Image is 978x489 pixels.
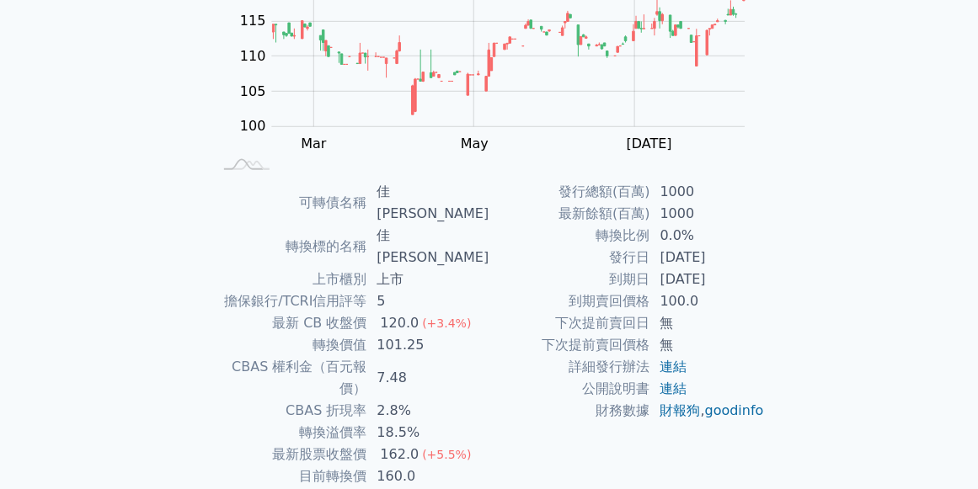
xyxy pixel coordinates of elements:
td: 佳[PERSON_NAME] [367,225,489,268]
td: 公開說明書 [489,378,650,400]
td: CBAS 權利金（百元報價） [213,356,367,400]
td: 詳細發行辦法 [489,356,650,378]
td: 0.0% [650,225,766,247]
td: 最新 CB 收盤價 [213,312,367,334]
td: 轉換溢價率 [213,422,367,444]
a: 連結 [660,359,687,375]
td: 到期賣回價格 [489,290,650,312]
td: 1000 [650,203,766,225]
span: (+3.4%) [422,316,471,330]
td: 發行日 [489,247,650,268]
a: 連結 [660,380,687,396]
td: 財務數據 [489,400,650,422]
tspan: 110 [240,48,266,64]
td: 下次提前賣回日 [489,312,650,334]
td: 佳[PERSON_NAME] [367,181,489,225]
tspan: [DATE] [627,136,672,151]
td: 到期日 [489,268,650,290]
td: 最新餘額(百萬) [489,203,650,225]
td: 上市 [367,268,489,290]
td: , [650,400,766,422]
td: 最新股票收盤價 [213,444,367,465]
tspan: 105 [240,83,266,99]
tspan: 100 [240,119,266,135]
div: 120.0 [377,312,423,334]
td: 101.25 [367,334,489,356]
td: 上市櫃別 [213,268,367,290]
div: 162.0 [377,444,423,465]
td: 2.8% [367,400,489,422]
td: 發行總額(百萬) [489,181,650,203]
td: 18.5% [367,422,489,444]
td: [DATE] [650,247,766,268]
td: 下次提前賣回價格 [489,334,650,356]
td: 可轉債名稱 [213,181,367,225]
a: 財報狗 [660,402,701,418]
div: 聊天小工具 [894,408,978,489]
a: goodinfo [705,402,764,418]
span: (+5.5%) [422,448,471,461]
td: 5 [367,290,489,312]
iframe: Chat Widget [894,408,978,489]
td: 100.0 [650,290,766,312]
td: 160.0 [367,465,489,487]
tspan: 115 [240,13,266,29]
tspan: Mar [302,136,328,151]
tspan: May [461,136,489,151]
td: 轉換標的名稱 [213,225,367,268]
td: 1000 [650,181,766,203]
td: CBAS 折現率 [213,400,367,422]
td: 轉換比例 [489,225,650,247]
td: 轉換價值 [213,334,367,356]
td: 7.48 [367,356,489,400]
td: 無 [650,312,766,334]
td: 目前轉換價 [213,465,367,487]
td: 無 [650,334,766,356]
td: [DATE] [650,268,766,290]
td: 擔保銀行/TCRI信用評等 [213,290,367,312]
